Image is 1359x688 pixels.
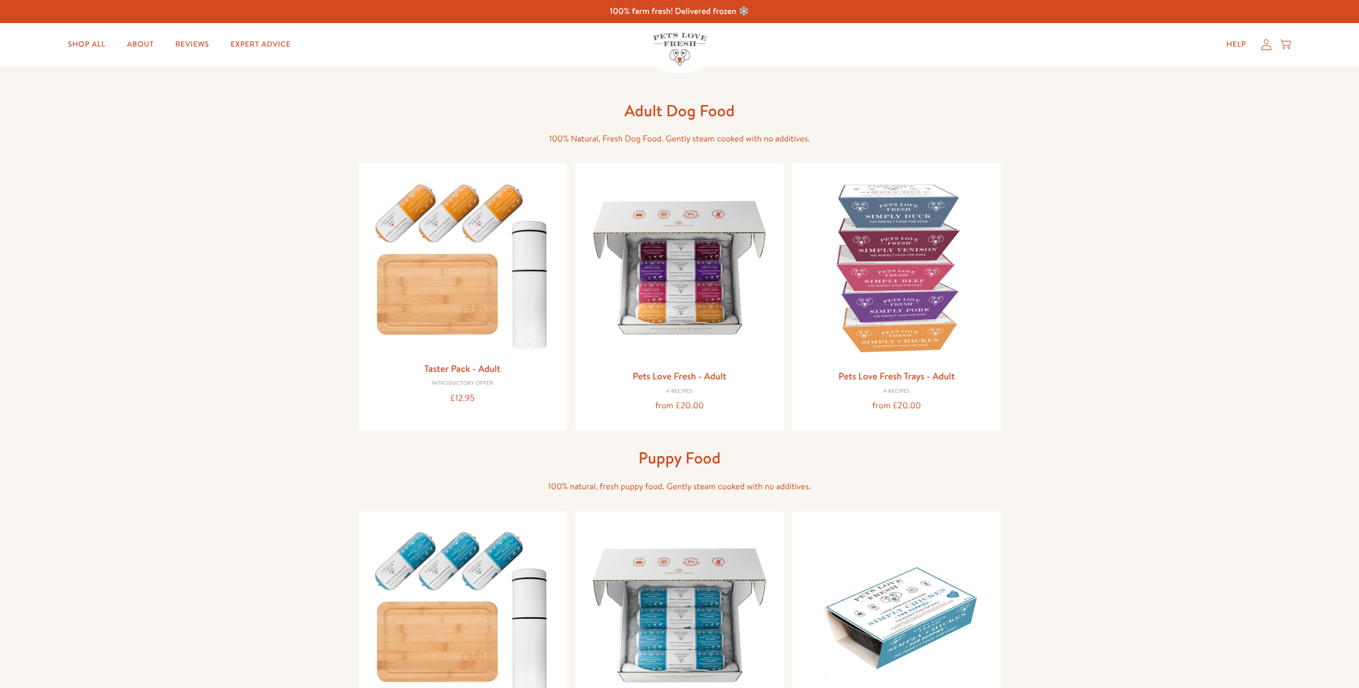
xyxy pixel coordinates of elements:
[222,34,299,55] a: Expert Advice
[118,34,162,55] a: About
[584,388,775,395] div: 4 Recipes
[838,369,955,383] a: Pets Love Fresh Trays - Adult
[367,391,558,406] div: £12.95
[801,172,992,363] img: Pets Love Fresh Trays - Adult
[584,172,775,363] img: Pets Love Fresh - Adult
[367,172,558,356] img: Taster Pack - Adult
[424,362,500,375] a: Taster Pack - Adult
[59,34,114,55] a: Shop All
[548,481,811,492] span: 100% natural, fresh puppy food. Gently steam cooked with no additives.
[653,33,707,65] img: Pets Love Fresh
[549,133,810,145] span: 100% Natural, Fresh Dog Food. Gently steam cooked with no additives.
[1218,34,1255,55] a: Help
[801,388,992,395] div: 4 Recipes
[167,34,217,55] a: Reviews
[584,399,775,413] div: from £20.00
[633,369,726,383] a: Pets Love Fresh - Adult
[508,100,851,121] h1: Adult Dog Food
[801,399,992,413] div: from £20.00
[367,380,558,387] div: Introductory Offer
[508,447,851,468] h1: Puppy Food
